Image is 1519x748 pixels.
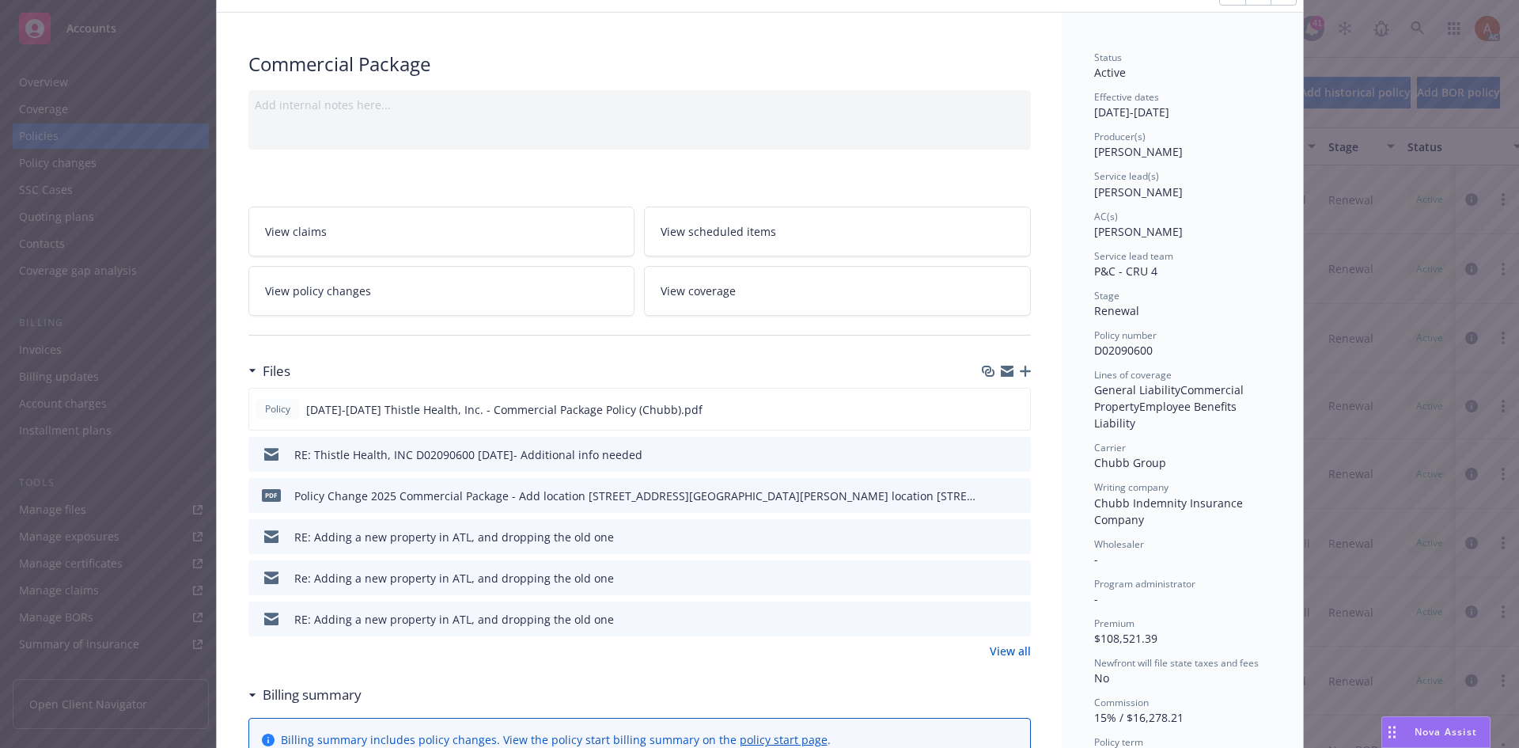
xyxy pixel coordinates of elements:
[1010,611,1025,628] button: preview file
[1010,570,1025,587] button: preview file
[1094,496,1246,527] span: Chubb Indemnity Insurance Company
[255,97,1025,113] div: Add internal notes here...
[1094,552,1098,567] span: -
[248,51,1031,78] div: Commercial Package
[263,361,290,382] h3: Files
[294,570,614,587] div: Re: Adding a new property in ATL, and dropping the old one
[1094,224,1183,239] span: [PERSON_NAME]
[1094,343,1153,358] span: D02090600
[1010,401,1024,418] button: preview file
[1094,591,1098,606] span: -
[1094,537,1144,551] span: Wholesaler
[740,732,828,747] a: policy start page
[661,283,736,299] span: View coverage
[1010,446,1025,463] button: preview file
[1094,670,1109,685] span: No
[644,266,1031,316] a: View coverage
[1415,725,1477,739] span: Nova Assist
[1094,51,1122,64] span: Status
[1010,488,1025,504] button: preview file
[1094,382,1180,397] span: General Liability
[1094,577,1195,590] span: Program administrator
[1382,717,1402,747] div: Drag to move
[1094,710,1184,725] span: 15% / $16,278.21
[984,401,997,418] button: download file
[1094,249,1173,263] span: Service lead team
[1094,130,1146,143] span: Producer(s)
[294,529,614,545] div: RE: Adding a new property in ATL, and dropping the old one
[1094,328,1157,342] span: Policy number
[1094,617,1135,630] span: Premium
[1094,368,1172,382] span: Lines of coverage
[1010,529,1025,545] button: preview file
[985,529,998,545] button: download file
[1094,264,1157,279] span: P&C - CRU 4
[262,402,294,416] span: Policy
[1094,631,1157,646] span: $108,521.39
[248,361,290,382] div: Files
[1094,210,1118,223] span: AC(s)
[644,207,1031,256] a: View scheduled items
[262,489,281,501] span: pdf
[1094,382,1247,414] span: Commercial Property
[263,685,362,705] h3: Billing summary
[1094,169,1159,183] span: Service lead(s)
[1094,696,1149,709] span: Commission
[1381,716,1491,748] button: Nova Assist
[1094,90,1159,104] span: Effective dates
[985,488,998,504] button: download file
[1094,144,1183,159] span: [PERSON_NAME]
[990,643,1031,659] a: View all
[294,488,979,504] div: Policy Change 2025 Commercial Package - Add location [STREET_ADDRESS][GEOGRAPHIC_DATA][PERSON_NAM...
[985,446,998,463] button: download file
[1094,184,1183,199] span: [PERSON_NAME]
[294,611,614,628] div: RE: Adding a new property in ATL, and dropping the old one
[248,685,362,705] div: Billing summary
[1094,65,1126,80] span: Active
[985,570,998,587] button: download file
[1094,656,1259,670] span: Newfront will file state taxes and fees
[1094,289,1119,302] span: Stage
[1094,303,1139,318] span: Renewal
[248,207,635,256] a: View claims
[985,611,998,628] button: download file
[1094,399,1240,431] span: Employee Benefits Liability
[294,446,642,463] div: RE: Thistle Health, INC D02090600 [DATE]- Additional info needed
[281,731,831,748] div: Billing summary includes policy changes. View the policy start billing summary on the .
[248,266,635,316] a: View policy changes
[265,223,327,240] span: View claims
[1094,480,1169,494] span: Writing company
[1094,455,1166,470] span: Chubb Group
[661,223,776,240] span: View scheduled items
[1094,441,1126,454] span: Carrier
[1094,90,1271,120] div: [DATE] - [DATE]
[265,283,371,299] span: View policy changes
[306,401,703,418] span: [DATE]-[DATE] Thistle Health, Inc. - Commercial Package Policy (Chubb).pdf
